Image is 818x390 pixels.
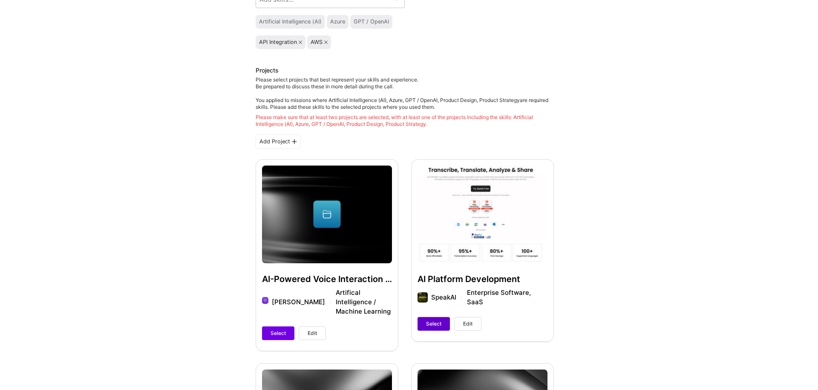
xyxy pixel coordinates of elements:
div: Please make sure that at least two projects are selected, with at least one of the projects inclu... [256,114,554,128]
div: AWS [311,39,323,46]
div: GPT / OpenAI [354,18,389,25]
div: Please select projects that best represent your skills and experience. Be prepared to discuss the... [256,76,554,128]
div: Azure [330,18,345,25]
button: Select [262,326,294,340]
i: icon PlusBlackFlat [292,139,297,144]
div: Projects [256,66,279,75]
button: Edit [454,317,481,331]
button: Select [418,317,450,331]
span: Edit [308,329,317,337]
button: Edit [299,326,326,340]
div: Add Project [256,134,301,149]
span: Edit [463,320,472,328]
i: icon Close [324,41,328,44]
div: API Integration [259,39,297,46]
i: icon Close [299,41,302,44]
div: Artificial Intelligence (AI) [259,18,322,25]
span: Select [426,320,441,328]
span: Select [271,329,286,337]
